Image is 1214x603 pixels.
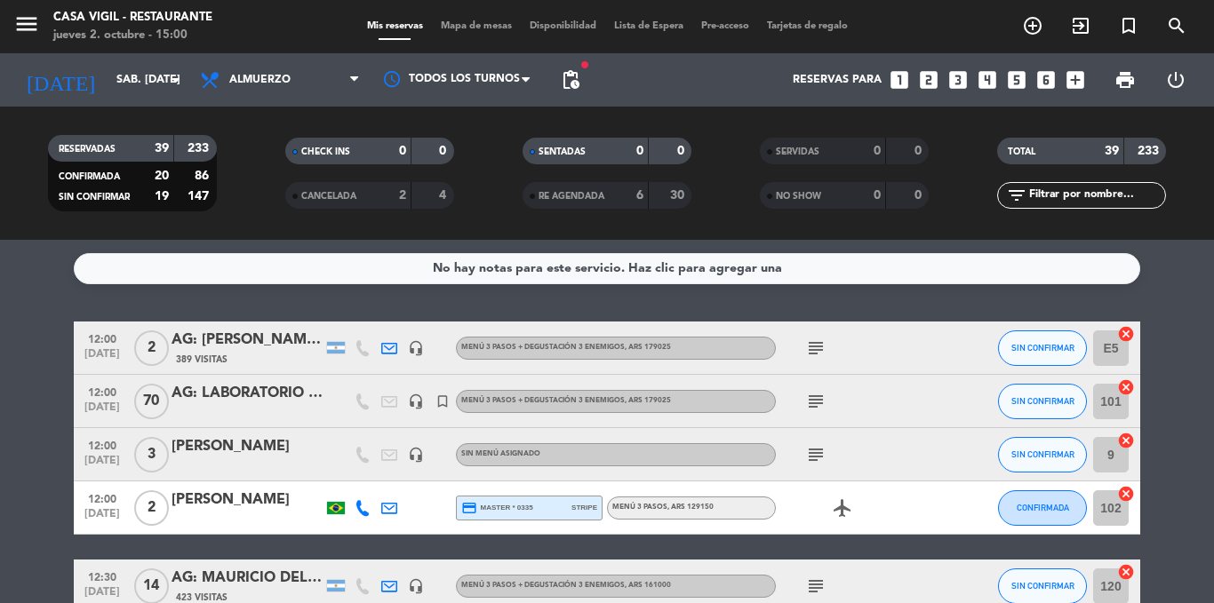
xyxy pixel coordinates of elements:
[80,401,124,422] span: [DATE]
[172,567,323,590] div: AG: MAURICIO DEL AGUILA X14/ DISTINTOS
[521,21,605,31] span: Disponibilidad
[439,189,450,202] strong: 4
[625,397,671,404] span: , ARS 179025
[461,500,477,516] i: credit_card
[667,504,714,511] span: , ARS 129150
[172,329,323,352] div: AG: [PERSON_NAME] [PERSON_NAME] X2/ NITES
[625,344,671,351] span: , ARS 179025
[188,142,212,155] strong: 233
[888,68,911,91] i: looks_one
[399,189,406,202] strong: 2
[976,68,999,91] i: looks_4
[80,328,124,348] span: 12:00
[1011,449,1074,459] span: SIN CONFIRMAR
[80,348,124,369] span: [DATE]
[1011,343,1074,353] span: SIN CONFIRMAR
[172,435,323,458] div: [PERSON_NAME]
[571,502,597,513] span: stripe
[612,504,714,511] span: Menú 3 Pasos
[172,382,323,405] div: AG: LABORATORIO BALIARDA X70
[13,11,40,37] i: menu
[172,488,323,512] div: [PERSON_NAME]
[134,330,169,366] span: 2
[1117,563,1135,581] i: cancel
[1117,325,1135,343] i: cancel
[1022,15,1043,36] i: add_circle_outline
[914,145,925,157] strong: 0
[692,21,758,31] span: Pre-acceso
[625,582,671,589] span: , ARS 161000
[1006,185,1027,206] i: filter_list
[461,397,671,404] span: Menú 3 Pasos + Degustación 3 enemigos
[80,488,124,508] span: 12:00
[439,145,450,157] strong: 0
[59,172,120,181] span: CONFIRMADA
[605,21,692,31] span: Lista de Espera
[408,578,424,594] i: headset_mic
[358,21,432,31] span: Mis reservas
[998,384,1087,419] button: SIN CONFIRMAR
[805,575,827,597] i: subject
[636,189,643,202] strong: 6
[408,447,424,463] i: headset_mic
[677,145,688,157] strong: 0
[1064,68,1087,91] i: add_box
[408,393,424,409] i: headset_mic
[80,434,124,455] span: 12:00
[1005,68,1028,91] i: looks_5
[1166,15,1187,36] i: search
[805,391,827,412] i: subject
[998,330,1087,366] button: SIN CONFIRMAR
[53,9,212,27] div: Casa Vigil - Restaurante
[914,189,925,202] strong: 0
[165,69,187,91] i: arrow_drop_down
[188,190,212,202] strong: 147
[1165,69,1186,91] i: power_settings_new
[195,170,212,182] strong: 86
[874,145,881,157] strong: 0
[805,337,827,359] i: subject
[793,74,882,86] span: Reservas para
[670,189,688,202] strong: 30
[134,437,169,472] span: 3
[59,145,116,154] span: RESERVADAS
[432,21,521,31] span: Mapa de mesas
[1034,68,1058,91] i: looks_6
[53,27,212,44] div: jueves 2. octubre - 15:00
[461,450,540,457] span: Sin menú asignado
[579,60,590,70] span: fiber_manual_record
[80,508,124,528] span: [DATE]
[80,566,124,586] span: 12:30
[301,147,350,156] span: CHECK INS
[874,189,881,202] strong: 0
[1017,503,1069,512] span: CONFIRMADA
[229,74,291,86] span: Almuerzo
[80,381,124,401] span: 12:00
[1011,581,1074,591] span: SIN CONFIRMAR
[832,497,853,519] i: airplanemode_active
[13,11,40,44] button: menu
[560,69,581,91] span: pending_actions
[998,437,1087,472] button: SIN CONFIRMAR
[1027,186,1165,205] input: Filtrar por nombre...
[301,192,356,201] span: CANCELADA
[134,384,169,419] span: 70
[461,344,671,351] span: Menú 3 Pasos + Degustación 3 enemigos
[399,145,406,157] strong: 0
[1117,432,1135,449] i: cancel
[776,147,819,156] span: SERVIDAS
[1117,485,1135,503] i: cancel
[917,68,940,91] i: looks_two
[134,490,169,526] span: 2
[13,60,108,99] i: [DATE]
[461,582,671,589] span: Menú 3 Pasos + Degustación 3 enemigos
[1150,53,1201,107] div: LOG OUT
[946,68,970,91] i: looks_3
[433,258,782,279] div: No hay notas para este servicio. Haz clic para agregar una
[758,21,857,31] span: Tarjetas de regalo
[176,353,228,367] span: 389 Visitas
[461,500,533,516] span: master * 0335
[539,192,604,201] span: RE AGENDADA
[155,142,169,155] strong: 39
[805,444,827,465] i: subject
